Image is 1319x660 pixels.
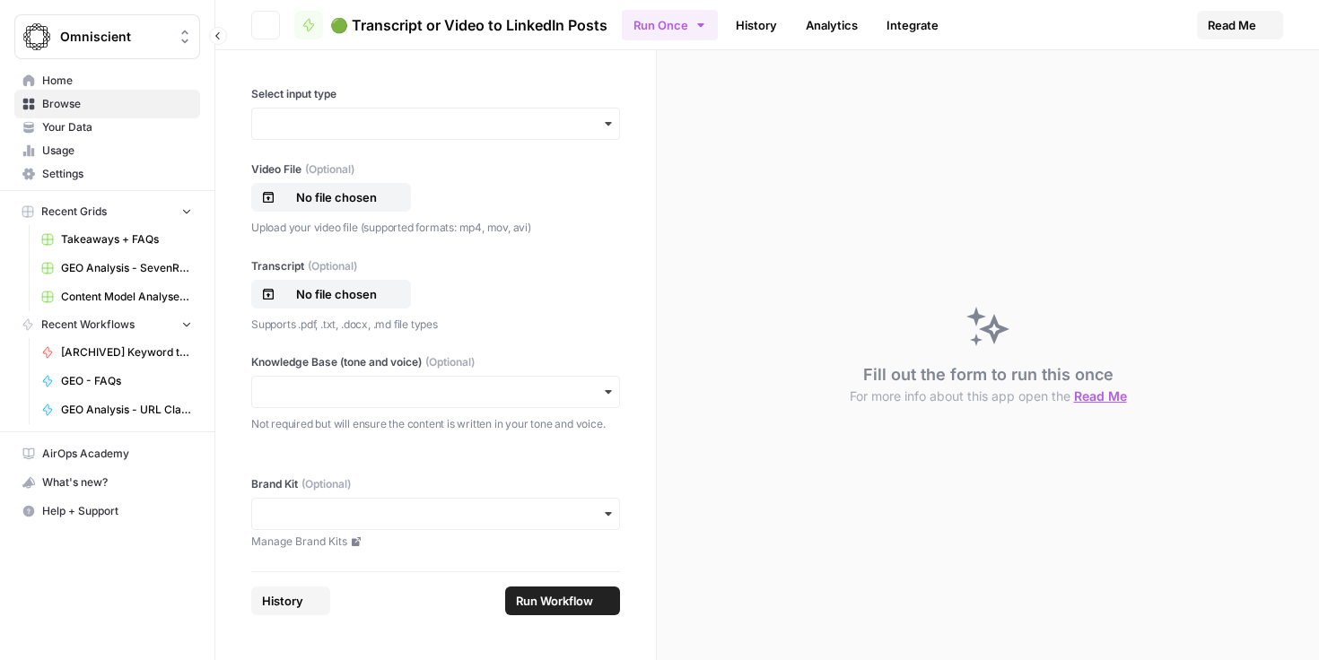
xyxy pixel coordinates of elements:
[301,476,351,492] span: (Optional)
[42,446,192,462] span: AirOps Academy
[14,311,200,338] button: Recent Workflows
[33,367,200,395] a: GEO - FAQs
[425,354,475,370] span: (Optional)
[795,11,869,39] a: Analytics
[61,373,192,389] span: GEO - FAQs
[251,86,620,102] label: Select input type
[330,14,607,36] span: 🟢 Transcript or Video to LinkedIn Posts
[14,198,200,225] button: Recent Grids
[33,395,200,424] a: GEO Analysis - URL Classifier & Competitive Tagging
[14,113,200,142] a: Your Data
[42,143,192,159] span: Usage
[505,586,620,615] button: Run Workflow
[61,231,192,247] span: Takeaways + FAQs
[251,534,620,550] a: Manage Brand Kits
[14,14,200,59] button: Workspace: Omniscient
[251,219,620,237] p: Upload your video file (supported formats: mp4, mov, avi)
[305,161,354,178] span: (Optional)
[42,96,192,112] span: Browse
[14,160,200,188] a: Settings
[14,90,200,118] a: Browse
[308,258,357,274] span: (Optional)
[14,468,200,497] button: What's new?
[251,354,620,370] label: Knowledge Base (tone and voice)
[850,387,1127,405] button: For more info about this app open the Read Me
[61,289,192,305] span: Content Model Analyser + International
[251,258,620,274] label: Transcript
[251,183,411,212] button: No file chosen
[14,136,200,165] a: Usage
[42,119,192,135] span: Your Data
[15,469,199,496] div: What's new?
[33,282,200,311] a: Content Model Analyser + International
[33,338,200,367] a: [ARCHIVED] Keyword to Content Brief
[1197,11,1283,39] button: Read Me
[876,11,949,39] a: Integrate
[14,497,200,525] button: Help + Support
[61,402,192,418] span: GEO Analysis - URL Classifier & Competitive Tagging
[850,362,1127,405] div: Fill out the form to run this once
[60,28,169,46] span: Omniscient
[279,285,394,303] p: No file chosen
[42,73,192,89] span: Home
[622,10,718,40] button: Run Once
[42,503,192,519] span: Help + Support
[14,439,200,468] a: AirOps Academy
[42,166,192,182] span: Settings
[251,415,620,433] p: Not required but will ensure the content is written in your tone and voice.
[262,592,303,610] span: History
[279,188,394,206] p: No file chosen
[14,66,200,95] a: Home
[251,586,330,615] button: History
[251,161,620,178] label: Video File
[725,11,788,39] a: History
[61,260,192,276] span: GEO Analysis - SevenRooms
[21,21,53,53] img: Omniscient Logo
[33,225,200,254] a: Takeaways + FAQs
[41,317,135,333] span: Recent Workflows
[1074,388,1127,404] span: Read Me
[251,316,620,334] p: Supports .pdf, .txt, .docx, .md file types
[251,476,620,492] label: Brand Kit
[251,280,411,308] button: No file chosen
[516,592,593,610] span: Run Workflow
[61,344,192,360] span: [ARCHIVED] Keyword to Content Brief
[294,11,607,39] a: 🟢 Transcript or Video to LinkedIn Posts
[33,254,200,282] a: GEO Analysis - SevenRooms
[41,204,107,220] span: Recent Grids
[1208,16,1256,34] span: Read Me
